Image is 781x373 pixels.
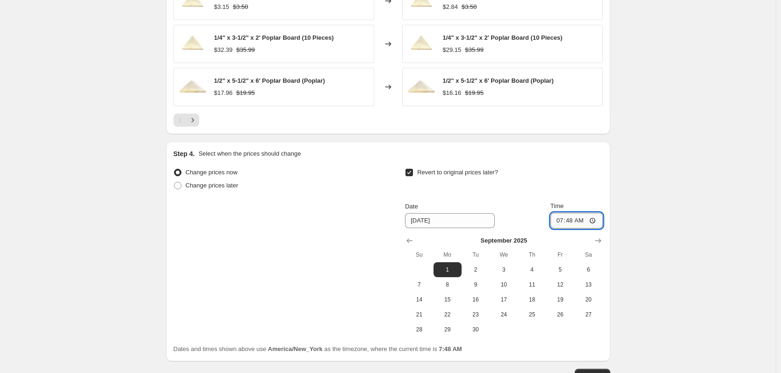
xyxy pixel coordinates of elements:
[465,266,486,273] span: 2
[434,262,462,277] button: Monday September 1 2025
[465,326,486,333] span: 30
[434,247,462,262] th: Monday
[214,45,233,55] div: $32.39
[592,234,605,247] button: Show next month, October 2025
[518,292,546,307] button: Thursday September 18 2025
[578,311,599,318] span: 27
[490,277,518,292] button: Wednesday September 10 2025
[439,345,462,352] b: 7:48 AM
[443,34,563,41] span: 1/4" x 3-1/2" x 2' Poplar Board (10 Pieces)
[521,251,542,258] span: Th
[214,88,233,98] div: $17.96
[437,251,458,258] span: Mo
[493,311,514,318] span: 24
[462,247,490,262] th: Tuesday
[493,296,514,303] span: 17
[578,296,599,303] span: 20
[462,307,490,322] button: Tuesday September 23 2025
[409,251,429,258] span: Su
[405,307,433,322] button: Sunday September 21 2025
[409,281,429,288] span: 7
[490,262,518,277] button: Wednesday September 3 2025
[443,88,462,98] div: $16.16
[405,292,433,307] button: Sunday September 14 2025
[443,77,554,84] span: 1/2" x 5-1/2" x 6' Poplar Board (Poplar)
[443,2,458,12] div: $2.84
[434,307,462,322] button: Monday September 22 2025
[443,45,462,55] div: $29.15
[550,202,564,209] span: Time
[214,77,325,84] span: 1/2" x 5-1/2" x 6' Poplar Board (Poplar)
[462,262,490,277] button: Tuesday September 2 2025
[574,247,602,262] th: Saturday
[465,281,486,288] span: 9
[437,281,458,288] span: 8
[465,251,486,258] span: Tu
[578,281,599,288] span: 13
[493,266,514,273] span: 3
[407,73,435,101] img: BaseboardforBoardandBattenPoplar_80x.jpg
[186,169,238,176] span: Change prices now
[186,182,239,189] span: Change prices later
[521,311,542,318] span: 25
[437,311,458,318] span: 22
[550,281,571,288] span: 12
[409,311,429,318] span: 21
[518,247,546,262] th: Thursday
[462,2,477,12] strike: $3.50
[490,307,518,322] button: Wednesday September 24 2025
[405,247,433,262] th: Sunday
[518,307,546,322] button: Thursday September 25 2025
[437,326,458,333] span: 29
[214,2,230,12] div: $3.15
[179,30,207,58] img: PoplarBoardOneQuarterx3andhalf_80x.jpg
[578,251,599,258] span: Sa
[198,149,301,158] p: Select when the prices should change
[490,247,518,262] th: Wednesday
[409,326,429,333] span: 28
[462,322,490,337] button: Tuesday September 30 2025
[462,292,490,307] button: Tuesday September 16 2025
[490,292,518,307] button: Wednesday September 17 2025
[493,251,514,258] span: We
[521,266,542,273] span: 4
[550,311,571,318] span: 26
[233,2,248,12] strike: $3.50
[174,114,199,127] nav: Pagination
[407,30,435,58] img: PoplarBoardOneQuarterx3andhalf_80x.jpg
[518,262,546,277] button: Thursday September 4 2025
[417,169,498,176] span: Revert to original prices later?
[550,213,603,229] input: 12:00
[546,292,574,307] button: Friday September 19 2025
[179,73,207,101] img: BaseboardforBoardandBattenPoplar_80x.jpg
[405,213,495,228] input: 8/15/2025
[550,251,571,258] span: Fr
[405,203,418,210] span: Date
[465,311,486,318] span: 23
[546,307,574,322] button: Friday September 26 2025
[546,247,574,262] th: Friday
[574,292,602,307] button: Saturday September 20 2025
[546,262,574,277] button: Friday September 5 2025
[434,322,462,337] button: Monday September 29 2025
[437,296,458,303] span: 15
[518,277,546,292] button: Thursday September 11 2025
[236,45,255,55] strike: $35.99
[465,296,486,303] span: 16
[434,277,462,292] button: Monday September 8 2025
[465,88,484,98] strike: $19.95
[405,277,433,292] button: Sunday September 7 2025
[574,277,602,292] button: Saturday September 13 2025
[493,281,514,288] span: 10
[462,277,490,292] button: Tuesday September 9 2025
[574,307,602,322] button: Saturday September 27 2025
[521,296,542,303] span: 18
[409,296,429,303] span: 14
[214,34,334,41] span: 1/4" x 3-1/2" x 2' Poplar Board (10 Pieces)
[550,296,571,303] span: 19
[578,266,599,273] span: 6
[574,262,602,277] button: Saturday September 6 2025
[434,292,462,307] button: Monday September 15 2025
[268,345,323,352] b: America/New_York
[174,345,462,352] span: Dates and times shown above use as the timezone, where the current time is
